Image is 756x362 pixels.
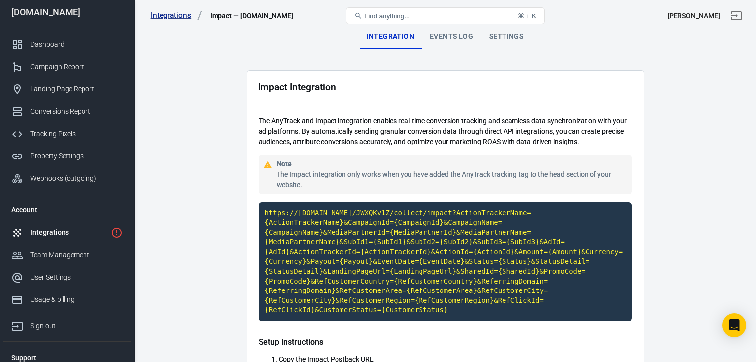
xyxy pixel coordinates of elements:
[3,123,131,145] a: Tracking Pixels
[3,145,131,167] a: Property Settings
[3,78,131,100] a: Landing Page Report
[3,221,131,244] a: Integrations
[3,289,131,311] a: Usage & billing
[151,10,202,21] a: Integrations
[30,84,123,94] div: Landing Page Report
[3,56,131,78] a: Campaign Report
[277,160,292,168] strong: Note
[30,62,123,72] div: Campaign Report
[259,337,632,347] h5: Setup instructions
[30,272,123,283] div: User Settings
[668,11,720,21] div: Account id: JWXQKv1Z
[30,151,123,161] div: Property Settings
[3,167,131,190] a: Webhooks (outgoing)
[30,321,123,331] div: Sign out
[30,106,123,117] div: Conversions Report
[346,7,545,24] button: Find anything...⌘ + K
[30,294,123,305] div: Usage & billing
[364,12,410,20] span: Find anything...
[30,39,123,50] div: Dashboard
[259,116,632,147] p: The AnyTrack and Impact integration enables real-time conversion tracking and seamless data synch...
[3,266,131,289] a: User Settings
[3,8,131,17] div: [DOMAIN_NAME]
[724,4,748,28] a: Sign out
[259,202,632,321] code: Click to copy
[422,25,481,49] div: Events Log
[30,250,123,260] div: Team Management
[3,311,131,337] a: Sign out
[722,313,746,337] div: Open Intercom Messenger
[30,129,123,139] div: Tracking Pixels
[30,173,123,184] div: Webhooks (outgoing)
[111,227,123,239] svg: 1 networks not verified yet
[3,33,131,56] a: Dashboard
[210,11,293,21] div: Impact — readingprograms.com
[277,169,628,190] div: The Impact integration only works when you have added the AnyTrack tracking tag to the head secti...
[3,100,131,123] a: Conversions Report
[3,198,131,221] li: Account
[518,12,536,20] div: ⌘ + K
[359,25,422,49] div: Integration
[30,227,107,238] div: Integrations
[481,25,531,49] div: Settings
[3,244,131,266] a: Team Management
[258,82,336,92] div: Impact Integration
